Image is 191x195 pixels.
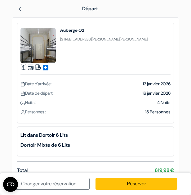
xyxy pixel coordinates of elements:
span: 619,98 € [155,167,174,174]
span: Date de départ : [20,90,55,96]
img: user_icon.svg [20,110,25,115]
a: Changer votre réservation [8,178,90,190]
span: 16 janvier 2026 [142,90,171,96]
span: 15 Personnes [145,109,171,115]
span: Date d'arrivée : [20,81,52,87]
img: calendar.svg [20,82,25,87]
b: Dortoir Mixte de 6 Lits [20,141,171,149]
img: music.svg [28,64,34,70]
b: Lit dans Dortoir 6 Lits [20,131,171,139]
img: calendar.svg [20,91,25,96]
button: Ouvrir le widget CMP [3,177,18,192]
span: Total [17,167,28,174]
span: add_box [42,64,49,71]
span: Nuits : [20,100,36,105]
h4: Auberge O2 [60,28,148,33]
img: moon.svg [20,101,25,105]
img: truck.svg [35,64,41,70]
span: 12 janvier 2026 [143,81,171,87]
span: 4 Nuits [157,100,171,105]
a: Réserver [95,178,177,190]
a: add_box [42,64,49,70]
span: Personnes : [20,109,46,115]
img: book.svg [20,64,27,70]
span: Départ [82,5,98,12]
small: [STREET_ADDRESS][PERSON_NAME][PERSON_NAME] [60,37,148,42]
img: left_arrow.svg [18,7,23,12]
